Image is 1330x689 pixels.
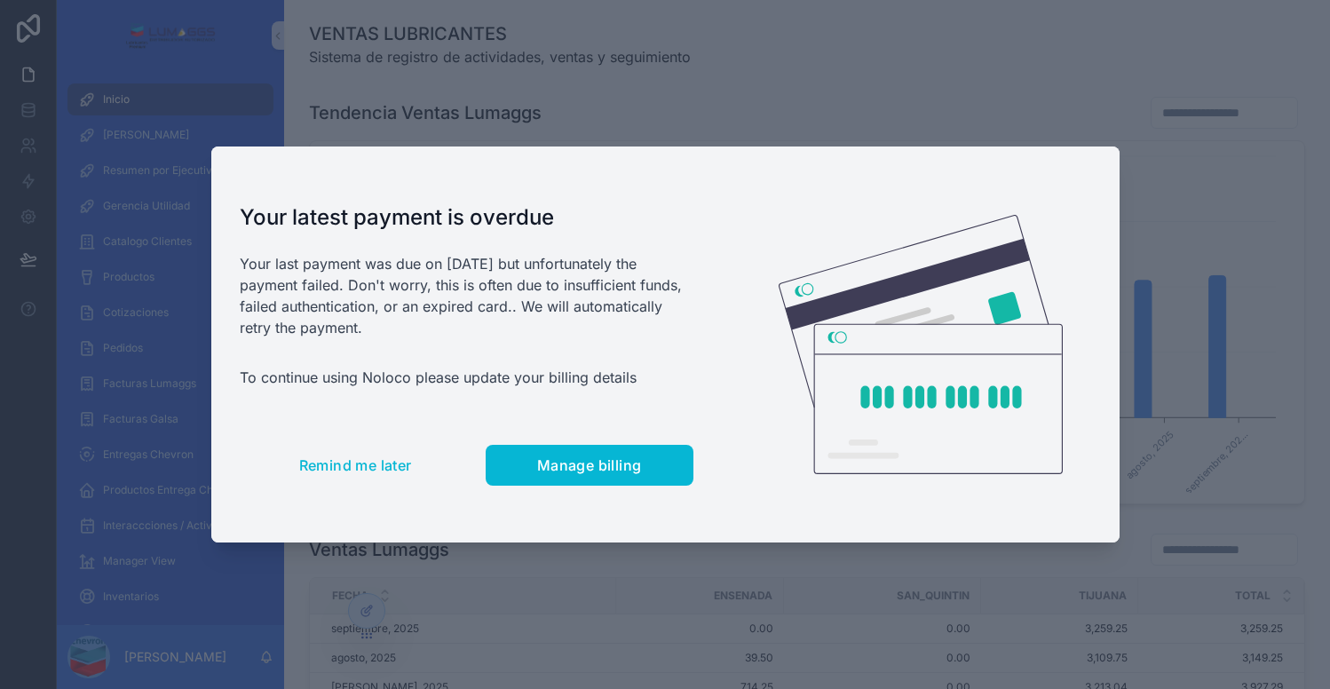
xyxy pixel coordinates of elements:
p: Your last payment was due on [DATE] but unfortunately the payment failed. Don't worry, this is of... [240,253,693,338]
button: Manage billing [486,445,693,486]
button: Remind me later [240,445,471,486]
span: Manage billing [537,456,642,474]
h1: Your latest payment is overdue [240,203,693,232]
span: Remind me later [299,456,412,474]
img: Credit card illustration [779,215,1063,474]
p: To continue using Noloco please update your billing details [240,367,693,388]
